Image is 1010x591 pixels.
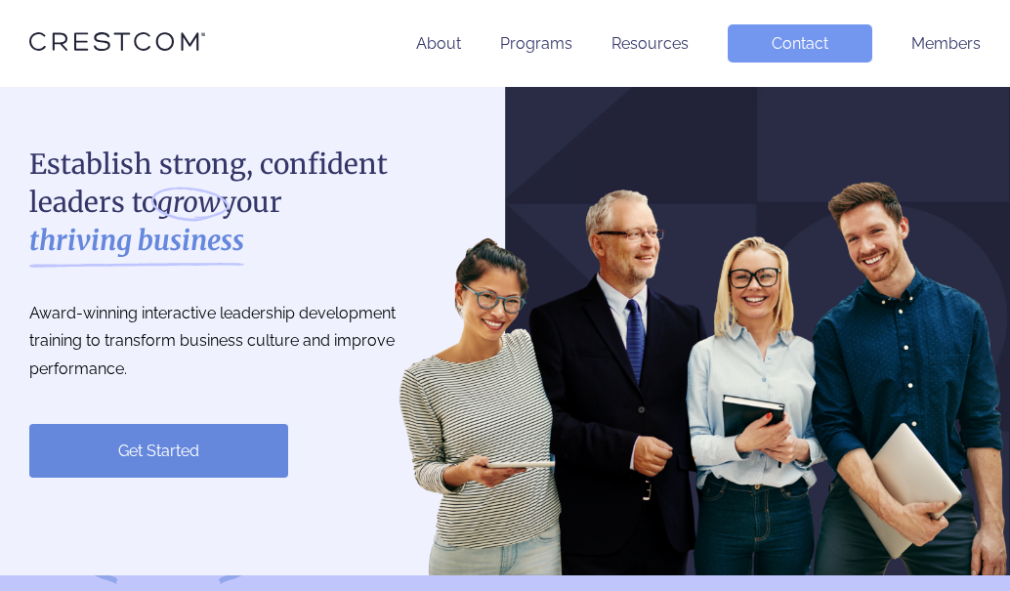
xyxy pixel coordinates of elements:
a: Resources [611,34,689,53]
a: Contact [728,24,872,63]
a: Programs [500,34,572,53]
a: About [416,34,461,53]
i: grow [157,184,221,222]
h1: Establish strong, confident leaders to your [29,146,440,261]
strong: thriving business [29,222,244,260]
p: Award-winning interactive leadership development training to transform business culture and impro... [29,300,440,384]
a: Members [911,34,981,53]
a: Get Started [29,424,288,478]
